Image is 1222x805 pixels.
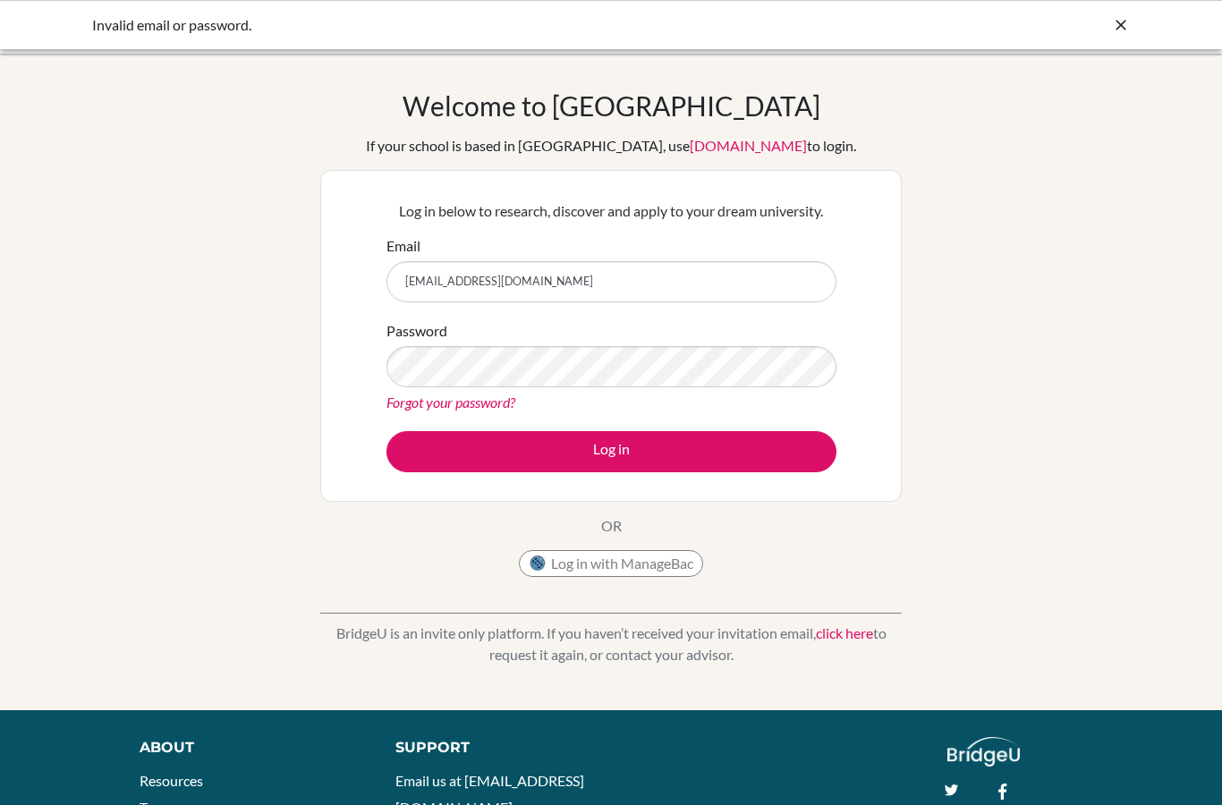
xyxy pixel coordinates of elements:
div: If your school is based in [GEOGRAPHIC_DATA], use to login. [366,135,856,157]
div: Support [395,737,593,758]
h1: Welcome to [GEOGRAPHIC_DATA] [403,89,820,122]
button: Log in with ManageBac [519,550,703,577]
button: Log in [386,431,836,472]
a: Forgot your password? [386,394,515,411]
a: [DOMAIN_NAME] [690,137,807,154]
label: Email [386,235,420,257]
p: Log in below to research, discover and apply to your dream university. [386,200,836,222]
a: Resources [140,772,203,789]
img: logo_white@2x-f4f0deed5e89b7ecb1c2cc34c3e3d731f90f0f143d5ea2071677605dd97b5244.png [947,737,1020,767]
div: About [140,737,355,758]
a: click here [816,624,873,641]
label: Password [386,320,447,342]
p: BridgeU is an invite only platform. If you haven’t received your invitation email, to request it ... [320,623,902,665]
div: Invalid email or password. [92,14,861,36]
p: OR [601,515,622,537]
